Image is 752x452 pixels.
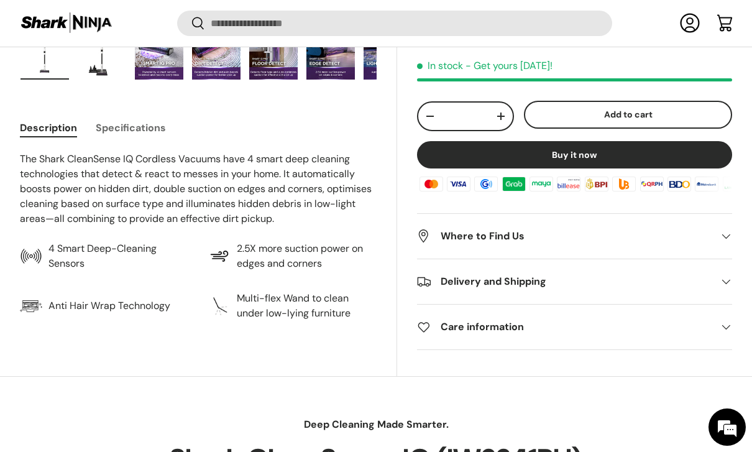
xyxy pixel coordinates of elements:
[417,59,463,72] span: In stock
[555,175,582,193] img: billease
[417,275,712,290] h2: Delivery and Shipping
[58,417,694,432] p: Deep Cleaning Made Smarter.
[465,59,553,72] p: - Get yours [DATE]!
[417,229,712,244] h2: Where to Find Us
[528,175,555,193] img: maya
[417,141,732,168] button: Buy it now
[20,114,77,142] button: Description
[610,175,638,193] img: ubp
[500,175,528,193] img: grabpay
[20,11,113,35] img: Shark Ninja Philippines
[364,30,412,80] img: shark-cleansenseiq+-4-smart-iq-pro-light-detect-infographic-sharkninja-philippines
[417,320,712,335] h2: Care information
[237,291,377,321] p: Multi-flex Wand to clean under low-lying furniture
[48,298,170,313] p: Anti Hair Wrap Technology
[249,30,298,80] img: shark-cleansenseiq+-4-smart-iq-pro-floor-detect-infographic-sharkninja-philippines
[135,30,183,80] img: shark-cleansenseiq+-4-smart-iq-pro-infographic-sharkninja-philippines
[417,214,732,259] summary: Where to Find Us
[78,30,126,80] img: shark-kion-iw2241-full-view-all-parts-shark-ninja-philippines
[417,305,732,350] summary: Care information
[20,152,377,226] p: The Shark CleanSense IQ Cordless Vacuums have 4 smart deep cleaning technologies that detect & re...
[417,260,732,305] summary: Delivery and Shipping
[237,241,377,271] p: 2.5X more suction power on edges and corners
[192,30,241,80] img: shark-cleansenseiq+-4-smart-iq-pro-dirt-detect-infographic-sharkninja-philippines
[21,30,69,80] img: shark-kion-iw2241-full-view-shark-ninja-philippines
[306,30,355,80] img: shark-cleansenseiq+-4-smart-iq-pro-floor-edge-infographic-sharkninja-philippines
[693,175,720,193] img: metrobank
[721,175,748,193] img: landbank
[524,101,732,129] button: Add to cart
[638,175,665,193] img: qrph
[445,175,472,193] img: visa
[472,175,500,193] img: gcash
[96,114,166,142] button: Specifications
[417,175,444,193] img: master
[48,241,188,271] p: 4 Smart Deep-Cleaning Sensors
[666,175,693,193] img: bdo
[583,175,610,193] img: bpi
